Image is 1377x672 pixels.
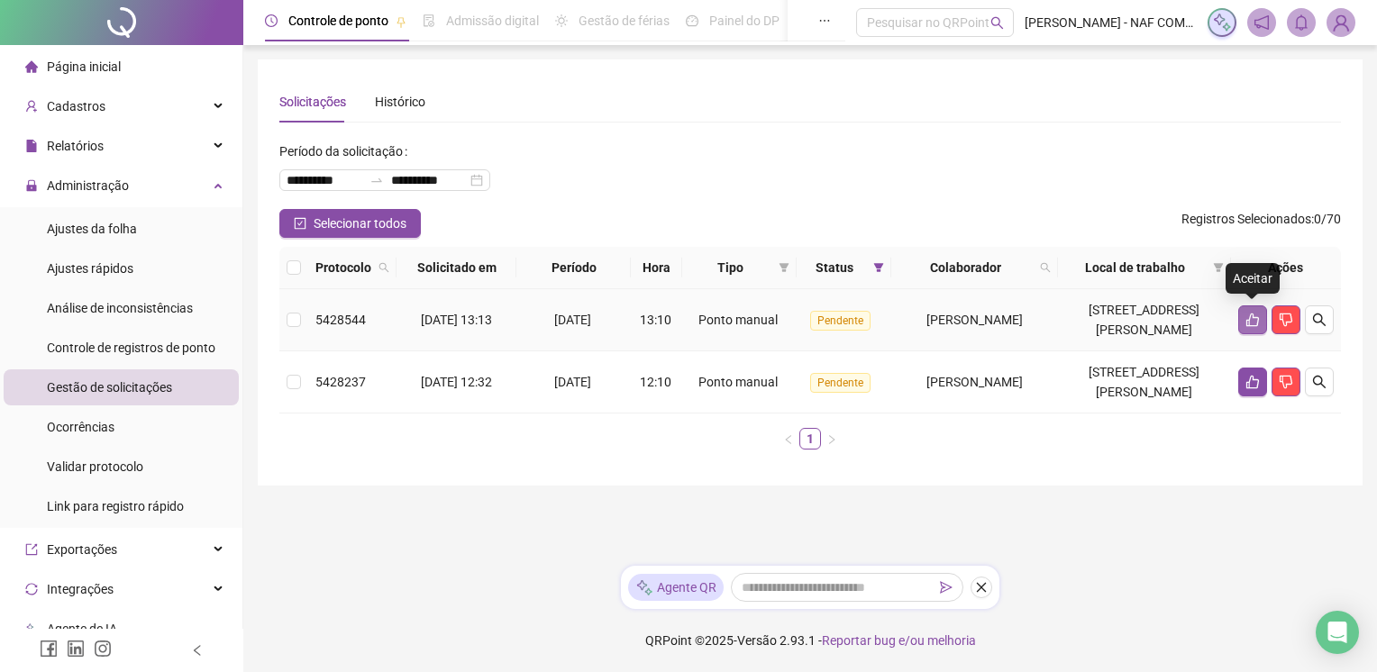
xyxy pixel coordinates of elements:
[94,640,112,658] span: instagram
[804,258,867,277] span: Status
[870,254,888,281] span: filter
[1212,13,1232,32] img: sparkle-icon.fc2bf0ac1784a2077858766a79e2daf3.svg
[1254,14,1270,31] span: notification
[315,258,371,277] span: Protocolo
[40,640,58,658] span: facebook
[1226,263,1280,294] div: Aceitar
[1238,258,1334,277] div: Ações
[288,14,388,28] span: Controle de ponto
[378,262,389,273] span: search
[818,14,831,27] span: ellipsis
[47,542,117,557] span: Exportações
[1058,351,1231,413] td: [STREET_ADDRESS][PERSON_NAME]
[446,14,539,28] span: Admissão digital
[686,14,698,27] span: dashboard
[778,428,799,450] button: left
[698,375,778,389] span: Ponto manual
[396,16,406,27] span: pushpin
[1279,375,1293,389] span: dislike
[369,173,384,187] span: to
[635,578,653,597] img: sparkle-icon.fc2bf0ac1784a2077858766a79e2daf3.svg
[822,633,976,648] span: Reportar bug e/ou melhoria
[1025,13,1197,32] span: [PERSON_NAME] - NAF COMERCIAL DE ALIMENTOS LTDA
[1058,289,1231,351] td: [STREET_ADDRESS][PERSON_NAME]
[640,375,671,389] span: 12:10
[1213,262,1224,273] span: filter
[369,173,384,187] span: swap-right
[47,59,121,74] span: Página inicial
[1312,375,1327,389] span: search
[25,583,38,595] span: sync
[1209,254,1227,281] span: filter
[1316,611,1359,654] div: Open Intercom Messenger
[25,60,38,73] span: home
[279,92,346,112] div: Solicitações
[1040,262,1051,273] span: search
[67,640,85,658] span: linkedin
[47,139,104,153] span: Relatórios
[554,313,591,327] span: [DATE]
[779,262,789,273] span: filter
[279,209,421,238] button: Selecionar todos
[47,499,184,513] span: Link para registro rápido
[554,375,591,389] span: [DATE]
[975,581,988,594] span: close
[821,428,843,450] li: Próxima página
[1245,375,1260,389] span: like
[737,633,777,648] span: Versão
[775,254,793,281] span: filter
[375,254,393,281] span: search
[1312,313,1327,327] span: search
[1181,209,1341,238] span: : 0 / 70
[315,375,366,389] span: 5428237
[787,16,798,27] span: pushpin
[1279,313,1293,327] span: dislike
[1327,9,1354,36] img: 74275
[689,258,771,277] span: Tipo
[47,301,193,315] span: Análise de inconsistências
[243,609,1377,672] footer: QRPoint © 2025 - 2.93.1 -
[799,428,821,450] li: 1
[423,14,435,27] span: file-done
[421,375,492,389] span: [DATE] 12:32
[314,213,406,233] span: Selecionar todos
[926,375,1023,389] span: [PERSON_NAME]
[709,14,780,28] span: Painel do DP
[47,459,143,474] span: Validar protocolo
[421,313,492,327] span: [DATE] 13:13
[628,574,724,601] div: Agente QR
[1245,313,1260,327] span: like
[47,582,114,596] span: Integrações
[191,644,204,657] span: left
[778,428,799,450] li: Página anterior
[294,217,306,230] span: check-square
[810,373,871,393] span: Pendente
[279,137,415,166] label: Período da solicitação
[898,258,1033,277] span: Colaborador
[1036,254,1054,281] span: search
[555,14,568,27] span: sun
[47,178,129,193] span: Administração
[821,428,843,450] button: right
[640,313,671,327] span: 13:10
[47,622,117,636] span: Agente de IA
[47,261,133,276] span: Ajustes rápidos
[1181,212,1311,226] span: Registros Selecionados
[990,16,1004,30] span: search
[940,581,953,594] span: send
[873,262,884,273] span: filter
[47,341,215,355] span: Controle de registros de ponto
[25,179,38,192] span: lock
[1293,14,1309,31] span: bell
[800,429,820,449] a: 1
[315,313,366,327] span: 5428544
[516,247,631,289] th: Período
[47,99,105,114] span: Cadastros
[926,313,1023,327] span: [PERSON_NAME]
[47,222,137,236] span: Ajustes da folha
[375,92,425,112] div: Histórico
[397,247,516,289] th: Solicitado em
[47,420,114,434] span: Ocorrências
[265,14,278,27] span: clock-circle
[826,434,837,445] span: right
